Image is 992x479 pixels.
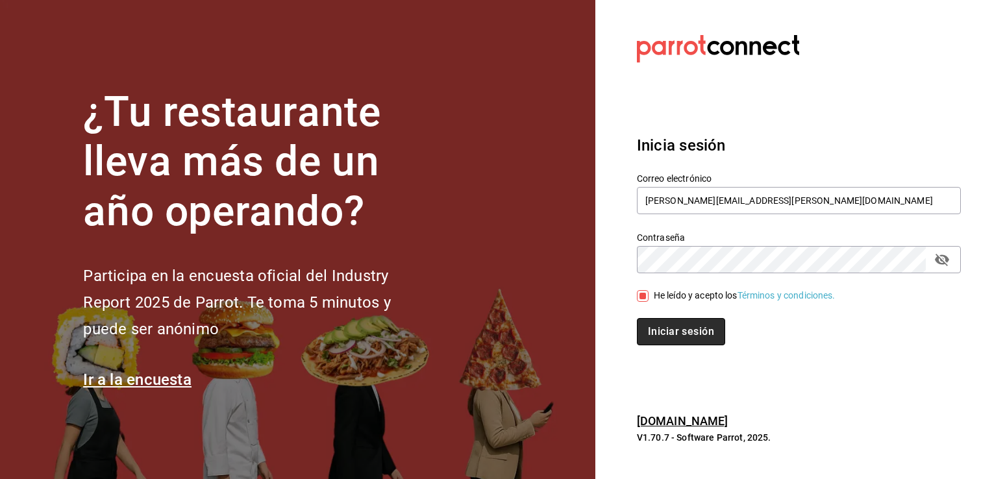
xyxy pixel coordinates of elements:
button: Iniciar sesión [637,318,725,345]
p: V1.70.7 - Software Parrot, 2025. [637,431,961,444]
a: Ir a la encuesta [83,371,192,389]
a: [DOMAIN_NAME] [637,414,728,428]
div: He leído y acepto los [654,289,836,302]
h3: Inicia sesión [637,134,961,157]
h2: Participa en la encuesta oficial del Industry Report 2025 de Parrot. Te toma 5 minutos y puede se... [83,263,434,342]
a: Términos y condiciones. [738,290,836,301]
button: Campo de contraseña [931,249,953,271]
h1: ¿Tu restaurante lleva más de un año operando? [83,88,434,237]
label: Correo electrónico [637,173,961,182]
input: Ingresa tu correo electrónico [637,187,961,214]
label: Contraseña [637,232,961,241]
